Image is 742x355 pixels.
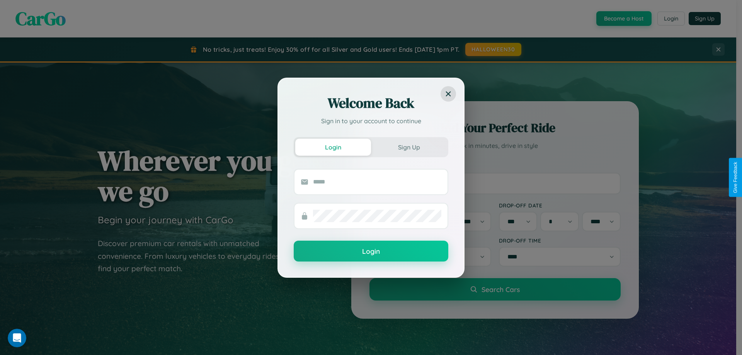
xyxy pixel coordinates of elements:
[295,139,371,156] button: Login
[294,94,448,112] h2: Welcome Back
[733,162,738,193] div: Give Feedback
[294,241,448,262] button: Login
[8,329,26,347] iframe: Intercom live chat
[294,116,448,126] p: Sign in to your account to continue
[371,139,447,156] button: Sign Up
